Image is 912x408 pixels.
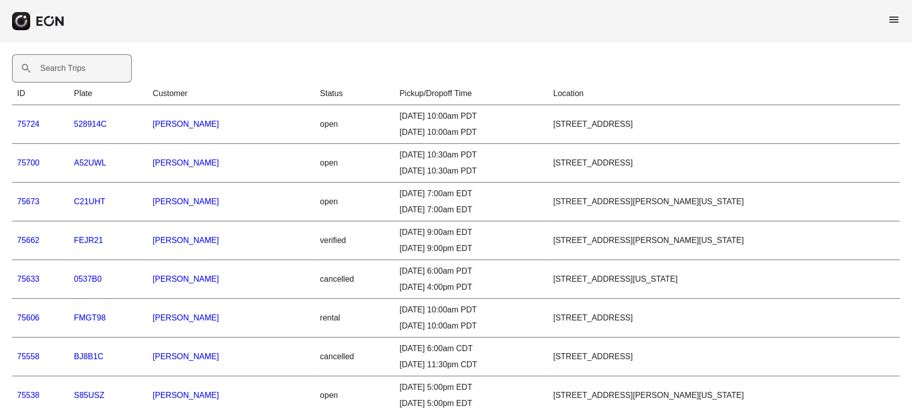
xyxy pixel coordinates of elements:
[74,236,103,244] a: FEJR21
[548,144,900,183] td: [STREET_ADDRESS]
[153,120,219,128] a: [PERSON_NAME]
[315,338,394,376] td: cancelled
[399,281,543,293] div: [DATE] 4:00pm PDT
[315,105,394,144] td: open
[74,120,107,128] a: 528914C
[153,158,219,167] a: [PERSON_NAME]
[399,165,543,177] div: [DATE] 10:30am PDT
[315,221,394,260] td: verified
[69,83,148,105] th: Plate
[12,83,69,105] th: ID
[548,105,900,144] td: [STREET_ADDRESS]
[399,110,543,122] div: [DATE] 10:00am PDT
[153,391,219,399] a: [PERSON_NAME]
[399,188,543,200] div: [DATE] 7:00am EDT
[399,242,543,255] div: [DATE] 9:00pm EDT
[548,338,900,376] td: [STREET_ADDRESS]
[888,14,900,26] span: menu
[153,313,219,322] a: [PERSON_NAME]
[399,204,543,216] div: [DATE] 7:00am EDT
[17,158,40,167] a: 75700
[17,197,40,206] a: 75673
[548,260,900,299] td: [STREET_ADDRESS][US_STATE]
[399,359,543,371] div: [DATE] 11:30pm CDT
[548,299,900,338] td: [STREET_ADDRESS]
[153,352,219,361] a: [PERSON_NAME]
[17,352,40,361] a: 75558
[399,304,543,316] div: [DATE] 10:00am PDT
[399,149,543,161] div: [DATE] 10:30am PDT
[148,83,315,105] th: Customer
[17,275,40,283] a: 75633
[399,381,543,393] div: [DATE] 5:00pm EDT
[153,236,219,244] a: [PERSON_NAME]
[17,313,40,322] a: 75606
[394,83,548,105] th: Pickup/Dropoff Time
[399,226,543,238] div: [DATE] 9:00am EDT
[74,352,104,361] a: BJ8B1C
[315,144,394,183] td: open
[74,313,106,322] a: FMGT98
[548,183,900,221] td: [STREET_ADDRESS][PERSON_NAME][US_STATE]
[315,299,394,338] td: rental
[74,197,105,206] a: C21UHT
[399,343,543,355] div: [DATE] 6:00am CDT
[153,275,219,283] a: [PERSON_NAME]
[17,120,40,128] a: 75724
[153,197,219,206] a: [PERSON_NAME]
[17,236,40,244] a: 75662
[315,260,394,299] td: cancelled
[548,83,900,105] th: Location
[40,62,86,74] label: Search Trips
[399,126,543,138] div: [DATE] 10:00am PDT
[399,320,543,332] div: [DATE] 10:00am PDT
[74,275,102,283] a: 0537B0
[315,183,394,221] td: open
[548,221,900,260] td: [STREET_ADDRESS][PERSON_NAME][US_STATE]
[315,83,394,105] th: Status
[74,158,106,167] a: A52UWL
[74,391,104,399] a: S85USZ
[17,391,40,399] a: 75538
[399,265,543,277] div: [DATE] 6:00am PDT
